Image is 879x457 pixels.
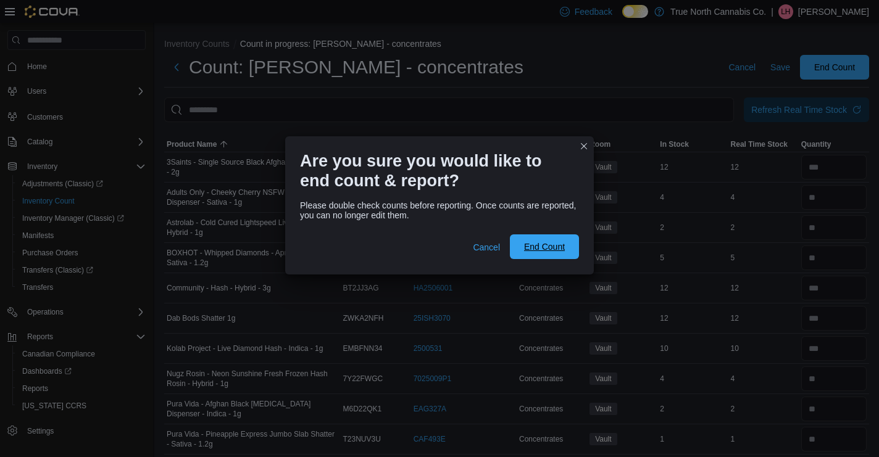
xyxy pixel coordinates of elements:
button: End Count [510,234,579,259]
div: Please double check counts before reporting. Once counts are reported, you can no longer edit them. [300,200,579,220]
button: Cancel [468,235,505,260]
span: Cancel [473,241,500,253]
button: Closes this modal window [577,139,591,154]
h1: Are you sure you would like to end count & report? [300,151,569,191]
span: End Count [524,241,565,253]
